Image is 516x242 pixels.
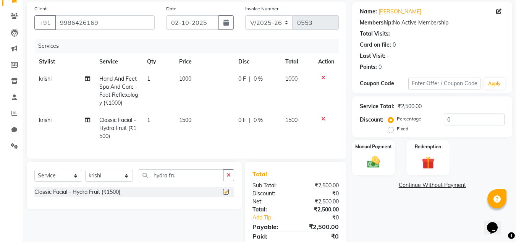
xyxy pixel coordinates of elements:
[418,155,438,171] img: _gift.svg
[408,78,480,89] input: Enter Offer / Coupon Code
[354,181,511,189] a: Continue Without Payment
[175,53,234,70] th: Price
[296,198,345,206] div: ₹2,500.00
[360,8,377,16] div: Name:
[238,116,246,124] span: 0 F
[281,53,314,70] th: Total
[484,78,505,89] button: Apply
[234,53,281,70] th: Disc
[254,116,263,124] span: 0 %
[99,75,138,106] span: Hand And Feet Spa And Care - Foot Reflexology (₹1000)
[249,116,251,124] span: |
[238,75,246,83] span: 0 F
[360,19,505,27] div: No Active Membership
[379,8,421,16] a: [PERSON_NAME]
[360,52,385,60] div: Last Visit:
[247,198,296,206] div: Net:
[247,232,296,241] div: Paid:
[179,75,191,82] span: 1000
[249,75,251,83] span: |
[35,39,345,53] div: Services
[99,117,136,140] span: Classic Facial - Hydra Fruit (₹1500)
[360,41,391,49] div: Card on file:
[363,155,384,169] img: _cash.svg
[139,169,223,181] input: Search or Scan
[34,53,95,70] th: Stylist
[360,30,390,38] div: Total Visits:
[285,75,298,82] span: 1000
[398,102,422,110] div: ₹2,500.00
[247,222,296,231] div: Payable:
[393,41,396,49] div: 0
[285,117,298,123] span: 1500
[252,170,270,178] span: Total
[296,232,345,241] div: ₹0
[39,117,52,123] span: krishi
[147,75,150,82] span: 1
[296,190,345,198] div: ₹0
[166,5,176,12] label: Date
[247,214,304,222] a: Add Tip
[247,206,296,214] div: Total:
[296,206,345,214] div: ₹2,500.00
[247,190,296,198] div: Discount:
[360,80,408,88] div: Coupon Code
[55,15,155,30] input: Search by Name/Mobile/Email/Code
[360,102,395,110] div: Service Total:
[360,63,377,71] div: Points:
[397,125,408,132] label: Fixed
[360,19,393,27] div: Membership:
[355,143,392,150] label: Manual Payment
[39,75,52,82] span: krishi
[484,211,508,234] iframe: chat widget
[147,117,150,123] span: 1
[34,5,47,12] label: Client
[387,52,389,60] div: -
[95,53,143,70] th: Service
[247,182,296,190] div: Sub Total:
[179,117,191,123] span: 1500
[379,63,382,71] div: 0
[397,115,421,122] label: Percentage
[415,143,441,150] label: Redemption
[254,75,263,83] span: 0 %
[296,182,345,190] div: ₹2,500.00
[304,214,345,222] div: ₹0
[245,5,278,12] label: Invoice Number
[314,53,339,70] th: Action
[360,116,383,124] div: Discount:
[142,53,175,70] th: Qty
[34,15,56,30] button: +91
[34,188,120,196] div: Classic Facial - Hydra Fruit (₹1500)
[296,222,345,231] div: ₹2,500.00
